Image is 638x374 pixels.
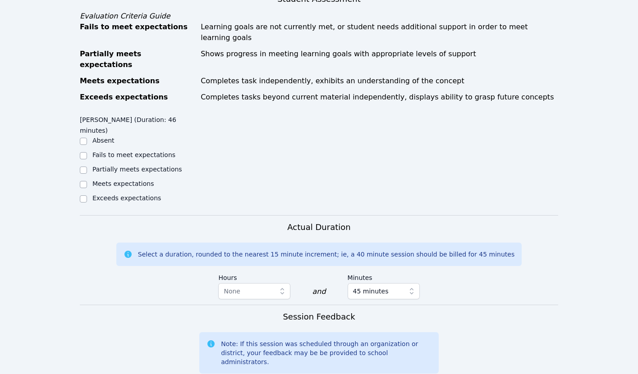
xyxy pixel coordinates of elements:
h3: Session Feedback [283,311,355,323]
div: Meets expectations [80,76,195,86]
span: 45 minutes [353,286,389,297]
button: 45 minutes [348,283,420,299]
label: Absent [92,137,115,144]
div: and [312,286,326,297]
div: Evaluation Criteria Guide [80,11,558,22]
span: None [224,288,240,295]
label: Partially meets expectations [92,166,182,173]
div: Completes tasks beyond current material independently, displays ability to grasp future concepts [201,92,558,103]
div: Exceeds expectations [80,92,195,103]
label: Meets expectations [92,180,154,187]
div: Learning goals are not currently met, or student needs additional support in order to meet learni... [201,22,558,43]
div: Shows progress in meeting learning goals with appropriate levels of support [201,49,558,70]
div: Completes task independently, exhibits an understanding of the concept [201,76,558,86]
div: Select a duration, rounded to the nearest 15 minute increment; ie, a 40 minute session should be ... [138,250,514,259]
label: Hours [218,270,290,283]
div: Note: If this session was scheduled through an organization or district, your feedback may be be ... [221,339,431,366]
label: Fails to meet expectations [92,151,175,158]
button: None [218,283,290,299]
label: Exceeds expectations [92,194,161,202]
div: Partially meets expectations [80,49,195,70]
label: Minutes [348,270,420,283]
div: Fails to meet expectations [80,22,195,43]
h3: Actual Duration [287,221,350,234]
legend: [PERSON_NAME] (Duration: 46 minutes) [80,112,199,136]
